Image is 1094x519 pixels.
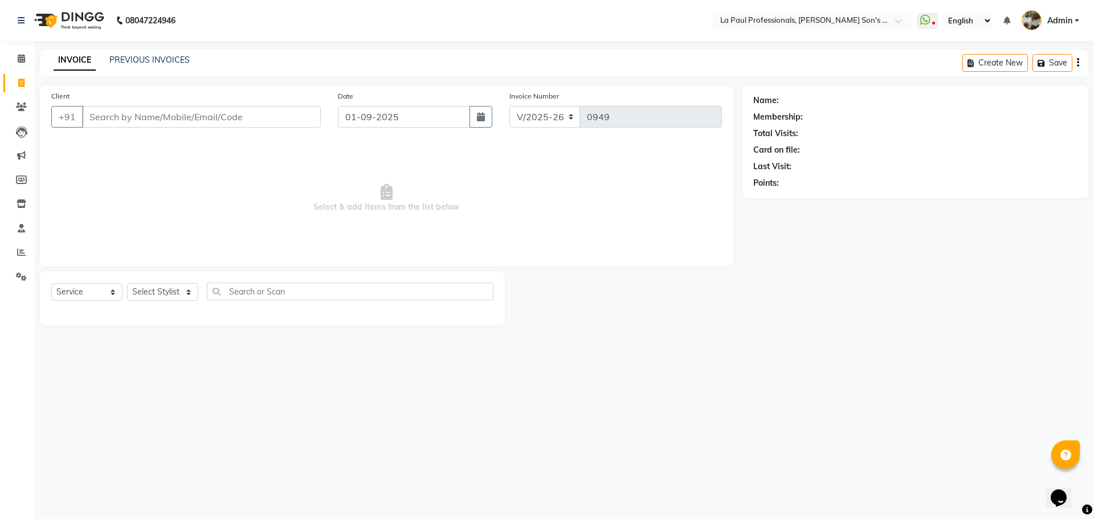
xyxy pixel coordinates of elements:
div: Membership: [753,111,803,123]
button: +91 [51,106,83,128]
label: Client [51,91,70,101]
input: Search or Scan [207,283,493,300]
button: Create New [962,54,1028,72]
div: Name: [753,95,779,107]
a: PREVIOUS INVOICES [109,55,190,65]
img: Admin [1022,10,1042,30]
div: Last Visit: [753,161,791,173]
label: Date [338,91,353,101]
b: 08047224946 [125,5,175,36]
span: Select & add items from the list below [51,141,722,255]
iframe: chat widget [1046,473,1083,508]
div: Total Visits: [753,128,798,140]
label: Invoice Number [509,91,559,101]
span: Admin [1047,15,1072,27]
button: Save [1032,54,1072,72]
div: Card on file: [753,144,800,156]
a: INVOICE [54,50,96,71]
input: Search by Name/Mobile/Email/Code [82,106,321,128]
div: Points: [753,177,779,189]
img: logo [29,5,107,36]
